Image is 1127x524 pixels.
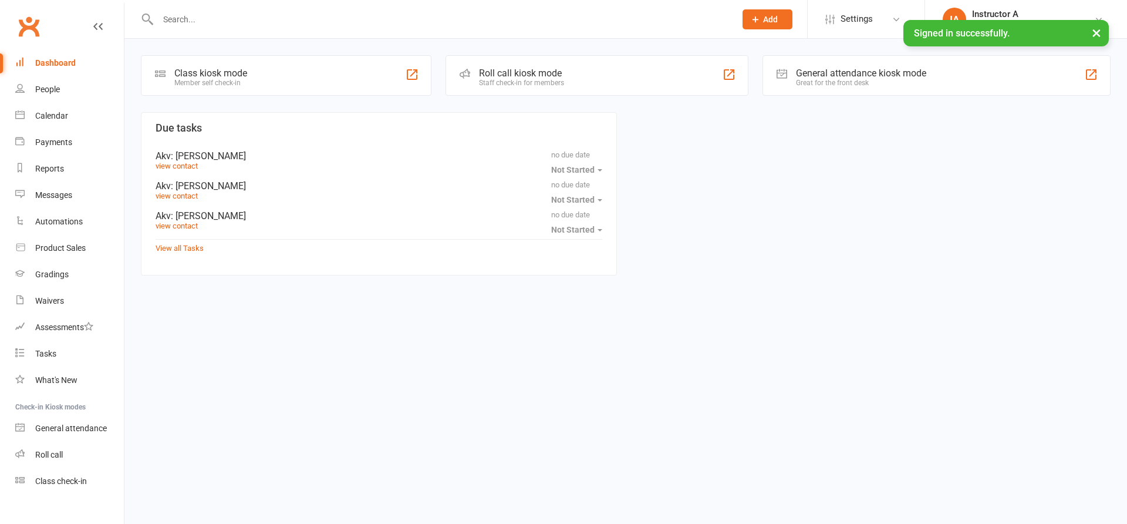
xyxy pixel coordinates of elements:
[15,341,124,367] a: Tasks
[35,164,64,173] div: Reports
[15,314,124,341] a: Assessments
[174,68,247,79] div: Class kiosk mode
[35,323,93,332] div: Assessments
[35,296,64,305] div: Waivers
[35,137,72,147] div: Payments
[914,28,1010,39] span: Signed in successfully.
[972,9,1094,19] div: Instructor A
[1086,20,1107,45] button: ×
[15,288,124,314] a: Waivers
[943,8,966,31] div: IA
[15,235,124,261] a: Product Sales
[171,210,246,221] span: : [PERSON_NAME]
[35,476,87,486] div: Class check-in
[479,79,564,87] div: Staff check-in for members
[15,156,124,182] a: Reports
[743,9,792,29] button: Add
[15,129,124,156] a: Payments
[156,162,198,170] a: view contact
[156,210,602,221] div: Akv
[15,76,124,103] a: People
[841,6,873,32] span: Settings
[35,450,63,459] div: Roll call
[171,150,246,162] span: : [PERSON_NAME]
[35,375,77,385] div: What's New
[156,244,204,253] a: View all Tasks
[35,58,76,68] div: Dashboard
[15,261,124,288] a: Gradings
[156,192,198,200] a: view contact
[15,209,124,235] a: Automations
[15,468,124,495] a: Class kiosk mode
[796,68,926,79] div: General attendance kiosk mode
[35,190,72,200] div: Messages
[15,103,124,129] a: Calendar
[479,68,564,79] div: Roll call kiosk mode
[171,180,246,192] span: : [PERSON_NAME]
[35,349,56,358] div: Tasks
[35,270,69,279] div: Gradings
[35,243,86,253] div: Product Sales
[15,415,124,442] a: General attendance kiosk mode
[154,11,727,28] input: Search...
[15,182,124,209] a: Messages
[15,50,124,76] a: Dashboard
[156,150,602,162] div: Akv
[763,15,778,24] span: Add
[174,79,247,87] div: Member self check-in
[15,442,124,468] a: Roll call
[35,111,68,120] div: Calendar
[15,367,124,394] a: What's New
[156,180,602,192] div: Akv
[796,79,926,87] div: Great for the front desk
[35,85,60,94] div: People
[35,424,107,433] div: General attendance
[156,221,198,230] a: view contact
[35,217,83,226] div: Automations
[14,12,43,41] a: Clubworx
[972,19,1094,30] div: Head Academy Kung Fu Padstow
[156,122,602,134] h3: Due tasks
